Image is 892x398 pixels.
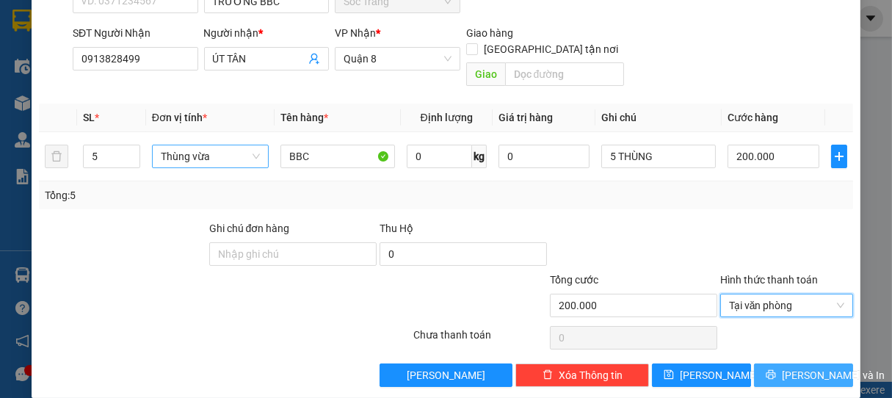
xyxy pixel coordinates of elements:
th: Ghi chú [595,104,722,132]
span: Quận 8 [344,48,452,70]
li: Vĩnh Thành (Sóc Trăng) [7,7,213,62]
span: environment [7,98,18,109]
span: Thùng vừa [161,145,260,167]
button: save[PERSON_NAME] [652,363,751,387]
span: Giá trị hàng [498,112,553,123]
li: VP Quận 8 [101,79,195,95]
span: SL [83,112,95,123]
span: Giao [466,62,505,86]
span: Tổng cước [550,274,598,286]
input: Dọc đường [505,62,624,86]
span: delete [543,369,553,381]
button: [PERSON_NAME] [380,363,513,387]
span: save [664,369,674,381]
div: Người nhận [204,25,330,41]
div: Tổng: 5 [45,187,346,203]
input: VD: Bàn, Ghế [280,145,395,168]
span: Đơn vị tính [152,112,207,123]
span: [PERSON_NAME] và In [782,367,885,383]
button: delete [45,145,68,168]
span: environment [101,98,112,109]
span: Cước hàng [728,112,778,123]
span: [PERSON_NAME] [407,367,485,383]
span: Tại văn phòng [729,294,845,316]
span: printer [766,369,776,381]
span: VP Nhận [335,27,376,39]
input: Ghi chú đơn hàng [209,242,377,266]
span: [GEOGRAPHIC_DATA] tận nơi [478,41,624,57]
button: deleteXóa Thông tin [515,363,649,387]
button: plus [831,145,848,168]
label: Hình thức thanh toán [720,274,818,286]
span: Định lượng [421,112,473,123]
span: user-add [308,53,320,65]
span: [PERSON_NAME] [680,367,758,383]
div: SĐT Người Nhận [73,25,198,41]
input: Ghi Chú [601,145,716,168]
input: 0 [498,145,590,168]
div: Chưa thanh toán [412,327,548,352]
li: VP Sóc Trăng [7,79,101,95]
label: Ghi chú đơn hàng [209,222,290,234]
button: printer[PERSON_NAME] và In [754,363,853,387]
span: Xóa Thông tin [559,367,623,383]
span: Tên hàng [280,112,328,123]
span: kg [472,145,487,168]
span: plus [832,151,847,162]
img: logo.jpg [7,7,59,59]
span: Thu Hộ [380,222,413,234]
span: Giao hàng [466,27,513,39]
